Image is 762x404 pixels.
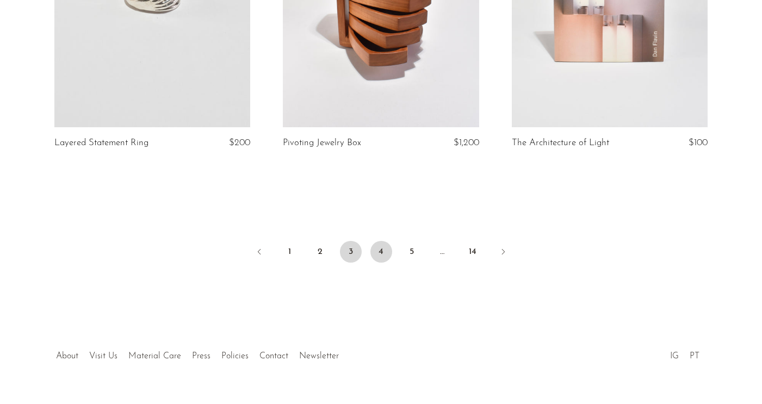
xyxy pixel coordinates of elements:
[249,241,270,265] a: Previous
[89,352,117,361] a: Visit Us
[665,343,705,364] ul: Social Medias
[56,352,78,361] a: About
[283,138,361,148] a: Pivoting Jewelry Box
[229,138,250,147] span: $200
[689,138,708,147] span: $100
[370,241,392,263] a: 4
[492,241,514,265] a: Next
[431,241,453,263] span: …
[690,352,699,361] a: PT
[401,241,423,263] a: 5
[340,241,362,263] span: 3
[512,138,609,148] a: The Architecture of Light
[462,241,484,263] a: 14
[309,241,331,263] a: 2
[51,343,344,364] ul: Quick links
[128,352,181,361] a: Material Care
[221,352,249,361] a: Policies
[54,138,148,148] a: Layered Statement Ring
[279,241,301,263] a: 1
[259,352,288,361] a: Contact
[454,138,479,147] span: $1,200
[670,352,679,361] a: IG
[192,352,210,361] a: Press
